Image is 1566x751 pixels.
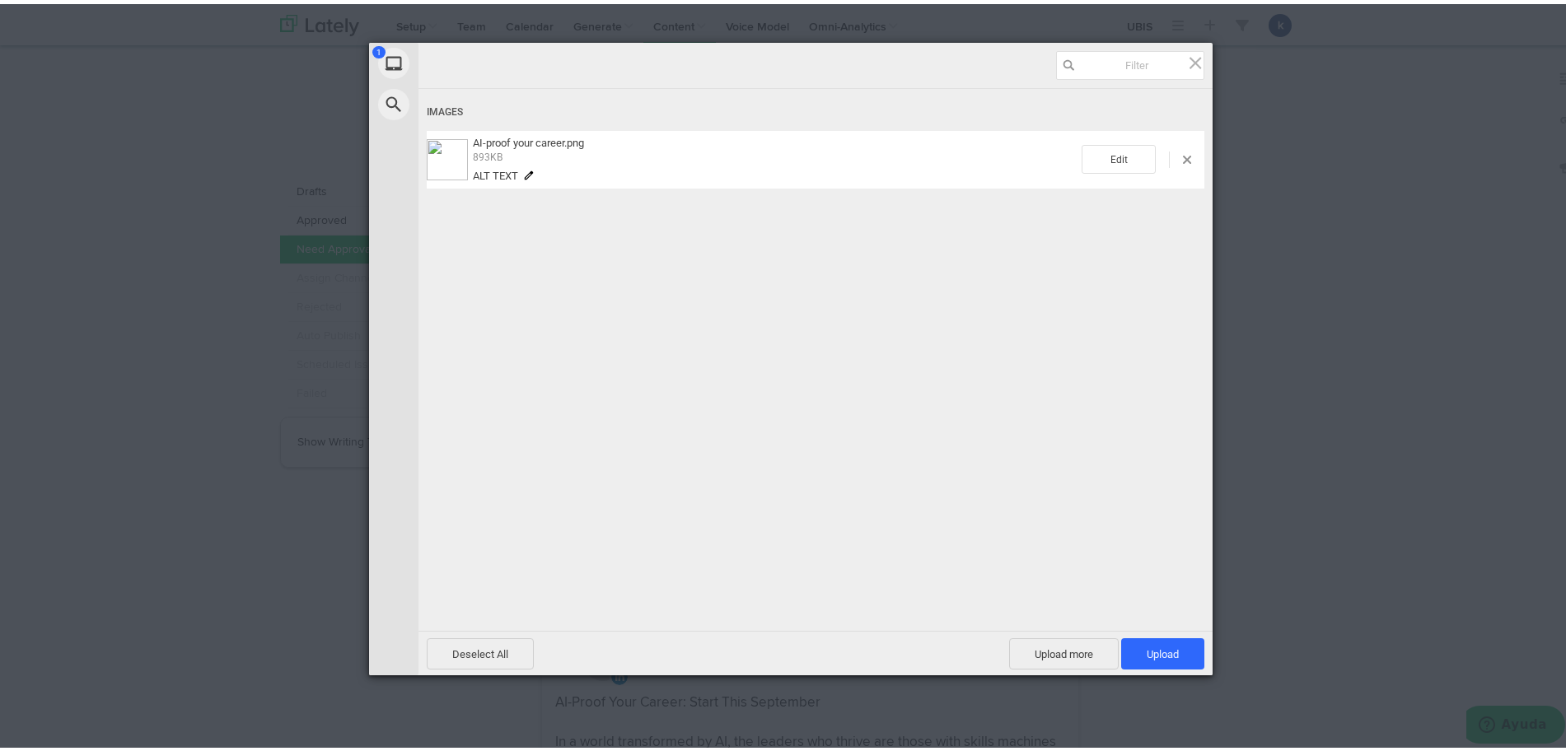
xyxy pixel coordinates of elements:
div: Images [427,93,1204,124]
input: Filter [1056,47,1204,76]
span: Upload more [1009,634,1119,665]
div: Web Search [369,80,567,121]
span: Click here or hit ESC to close picker [1186,49,1204,68]
div: My Device [369,39,567,80]
span: 1 [372,42,386,54]
span: 893KB [473,147,503,159]
img: 7dc9b38c-aef4-495c-9735-4e8cac60f6e3 [427,135,468,176]
span: Edit [1082,141,1156,170]
span: Ayuda [35,12,81,26]
span: Upload [1121,634,1204,665]
div: AI-proof your career.png [468,133,1082,178]
span: Deselect All [427,634,534,665]
span: AI-proof your career.png [473,133,584,145]
span: Alt text [473,166,518,178]
span: Upload [1147,644,1179,656]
